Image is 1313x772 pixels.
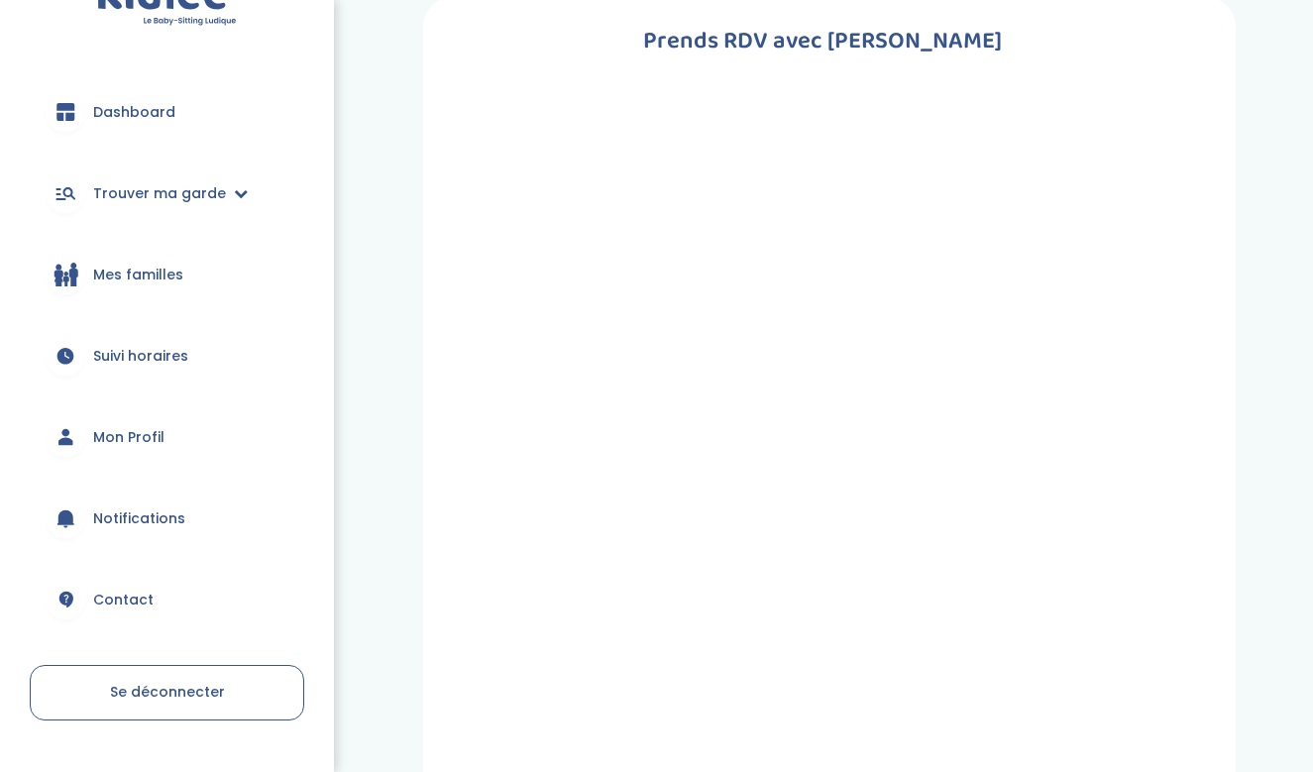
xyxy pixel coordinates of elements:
[30,483,304,554] a: Notifications
[30,76,304,148] a: Dashboard
[93,590,154,610] span: Contact
[30,239,304,310] a: Mes familles
[30,158,304,229] a: Trouver ma garde
[93,427,164,448] span: Mon Profil
[93,508,185,529] span: Notifications
[93,346,188,367] span: Suivi horaires
[110,682,225,702] span: Se déconnecter
[30,401,304,473] a: Mon Profil
[93,183,226,204] span: Trouver ma garde
[30,320,304,391] a: Suivi horaires
[93,102,175,123] span: Dashboard
[453,22,1191,60] h1: Prends RDV avec [PERSON_NAME]
[93,265,183,285] span: Mes familles
[30,564,304,635] a: Contact
[30,665,304,720] a: Se déconnecter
